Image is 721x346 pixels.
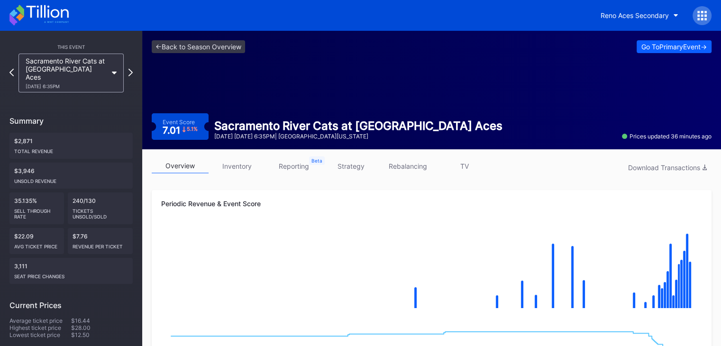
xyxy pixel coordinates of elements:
[637,40,712,53] button: Go ToPrimaryEvent->
[436,159,493,173] a: TV
[68,228,133,254] div: $7.76
[14,240,59,249] div: Avg ticket price
[9,258,133,284] div: 3,111
[628,164,707,172] div: Download Transactions
[379,159,436,173] a: rebalancing
[641,43,707,51] div: Go To Primary Event ->
[9,228,64,254] div: $22.09
[622,133,712,140] div: Prices updated 36 minutes ago
[9,331,71,338] div: Lowest ticket price
[14,204,59,219] div: Sell Through Rate
[9,192,64,224] div: 35.135%
[26,57,107,89] div: Sacramento River Cats at [GEOGRAPHIC_DATA] Aces
[14,145,128,154] div: Total Revenue
[68,192,133,224] div: 240/130
[9,317,71,324] div: Average ticket price
[26,83,107,89] div: [DATE] 6:35PM
[9,324,71,331] div: Highest ticket price
[9,163,133,189] div: $3,946
[601,11,669,19] div: Reno Aces Secondary
[209,159,265,173] a: inventory
[71,317,133,324] div: $16.44
[163,126,198,135] div: 7.01
[73,240,128,249] div: Revenue per ticket
[593,7,685,24] button: Reno Aces Secondary
[14,174,128,184] div: Unsold Revenue
[163,118,195,126] div: Event Score
[9,116,133,126] div: Summary
[9,300,133,310] div: Current Prices
[9,44,133,50] div: This Event
[71,324,133,331] div: $28.00
[187,127,198,132] div: 5.1 %
[161,200,702,208] div: Periodic Revenue & Event Score
[14,270,128,279] div: seat price changes
[152,40,245,53] a: <-Back to Season Overview
[71,331,133,338] div: $12.50
[161,224,702,319] svg: Chart title
[9,133,133,159] div: $2,871
[214,119,502,133] div: Sacramento River Cats at [GEOGRAPHIC_DATA] Aces
[214,133,502,140] div: [DATE] [DATE] 6:35PM | [GEOGRAPHIC_DATA][US_STATE]
[152,159,209,173] a: overview
[623,161,712,174] button: Download Transactions
[322,159,379,173] a: strategy
[73,204,128,219] div: Tickets Unsold/Sold
[265,159,322,173] a: reporting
